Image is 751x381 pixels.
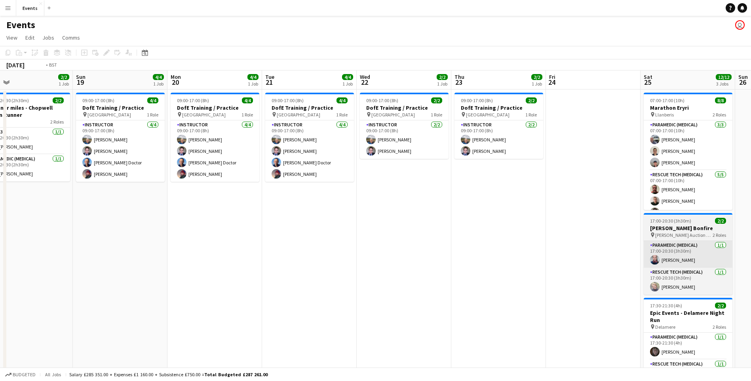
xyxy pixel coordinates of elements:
button: Budgeted [4,370,37,379]
span: Jobs [42,34,54,41]
div: BST [49,62,57,68]
span: Comms [62,34,80,41]
span: All jobs [44,371,63,377]
a: Jobs [39,32,57,43]
h1: Events [6,19,35,31]
a: Edit [22,32,38,43]
div: Salary £285 351.00 + Expenses £1 160.00 + Subsistence £750.00 = [69,371,268,377]
span: View [6,34,17,41]
button: Events [16,0,44,16]
span: Edit [25,34,34,41]
span: Total Budgeted £287 261.00 [204,371,268,377]
a: Comms [59,32,83,43]
span: Budgeted [13,372,36,377]
a: View [3,32,21,43]
div: [DATE] [6,61,25,69]
app-user-avatar: Paul Wilmore [735,20,745,30]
